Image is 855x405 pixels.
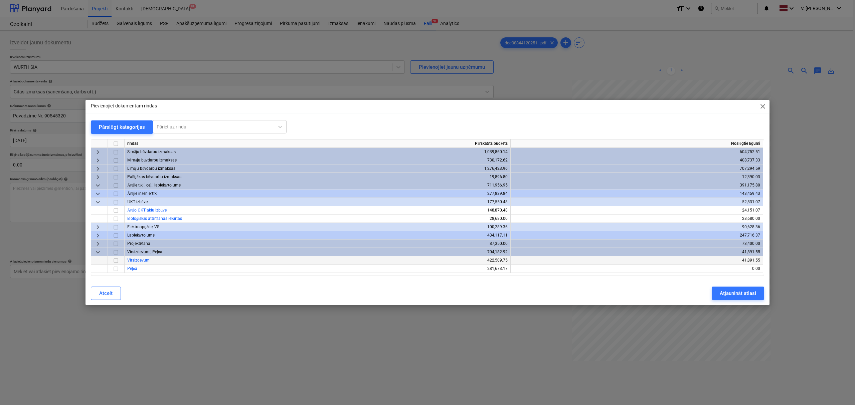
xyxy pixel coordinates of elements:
[513,181,760,189] div: 391,175.80
[127,233,155,238] span: Labiekārtojums
[127,199,148,204] span: ŪKT izbūve
[94,232,102,240] span: keyboard_arrow_right
[513,156,760,164] div: 408,737.33
[261,223,508,231] div: 100,289.36
[127,191,159,196] span: Ārējie inženiertīkli
[513,189,760,198] div: 143,459.43
[99,289,113,298] div: Atcelt
[513,248,760,256] div: 41,891.55
[91,120,153,134] button: Pārslēgt kategorijas
[759,102,767,110] span: close
[261,248,508,256] div: 704,182.92
[94,240,102,248] span: keyboard_arrow_right
[261,156,508,164] div: 730,172.62
[513,231,760,240] div: 247,716.37
[127,225,159,229] span: Elektroapgāde, VS
[513,173,760,181] div: 12,390.03
[127,216,182,221] a: Bioloģiskās attīrīšanas iekārtas
[94,173,102,181] span: keyboard_arrow_right
[720,289,756,298] div: Atjaunināt atlasi
[127,183,181,187] span: Ārējie tīkli, ceļi, labiekārtojums
[513,240,760,248] div: 73,400.00
[261,206,508,215] div: 148,870.48
[261,164,508,173] div: 1,276,423.96
[99,123,145,131] div: Pārslēgt kategorijas
[261,198,508,206] div: 177,550.48
[127,258,151,263] a: Virsizdevumi
[94,181,102,189] span: keyboard_arrow_down
[258,139,511,148] div: Pārskatīts budžets
[94,223,102,231] span: keyboard_arrow_right
[94,165,102,173] span: keyboard_arrow_right
[261,240,508,248] div: 87,350.00
[513,164,760,173] div: 707,294.59
[511,139,763,148] div: Noslēgtie līgumi
[91,102,157,109] p: Pievienojiet dokumentam rindas
[91,287,121,300] button: Atcelt
[513,148,760,156] div: 604,752.51
[513,198,760,206] div: 52,831.07
[127,149,176,154] span: S māju būvdarbu izmaksas
[127,166,175,171] span: L māju būvdarbu izmaksas
[513,265,760,273] div: 0.00
[127,241,150,246] span: Projektēšana
[261,173,508,181] div: 19,896.80
[261,215,508,223] div: 28,680.00
[261,256,508,265] div: 422,509.75
[94,156,102,164] span: keyboard_arrow_right
[94,190,102,198] span: keyboard_arrow_down
[127,158,177,162] span: M māju būvdarbu izmaksas
[712,287,764,300] button: Atjaunināt atlasi
[261,181,508,189] div: 711,956.95
[261,148,508,156] div: 1,039,860.14
[127,208,167,213] a: Ārējo ŪKT tīklu izbūve
[513,256,760,265] div: 41,891.55
[94,148,102,156] span: keyboard_arrow_right
[94,198,102,206] span: keyboard_arrow_down
[513,215,760,223] div: 28,680.00
[261,231,508,240] div: 434,117.11
[261,265,508,273] div: 281,673.17
[261,189,508,198] div: 277,839.84
[127,250,162,254] span: Virsizdevumi, Peļņa
[127,266,137,271] a: Peļņa
[94,248,102,256] span: keyboard_arrow_down
[513,206,760,215] div: 24,151.07
[513,223,760,231] div: 90,628.36
[125,139,258,148] div: rindas
[127,174,181,179] span: Palīgēkas būvdarbu izmaksas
